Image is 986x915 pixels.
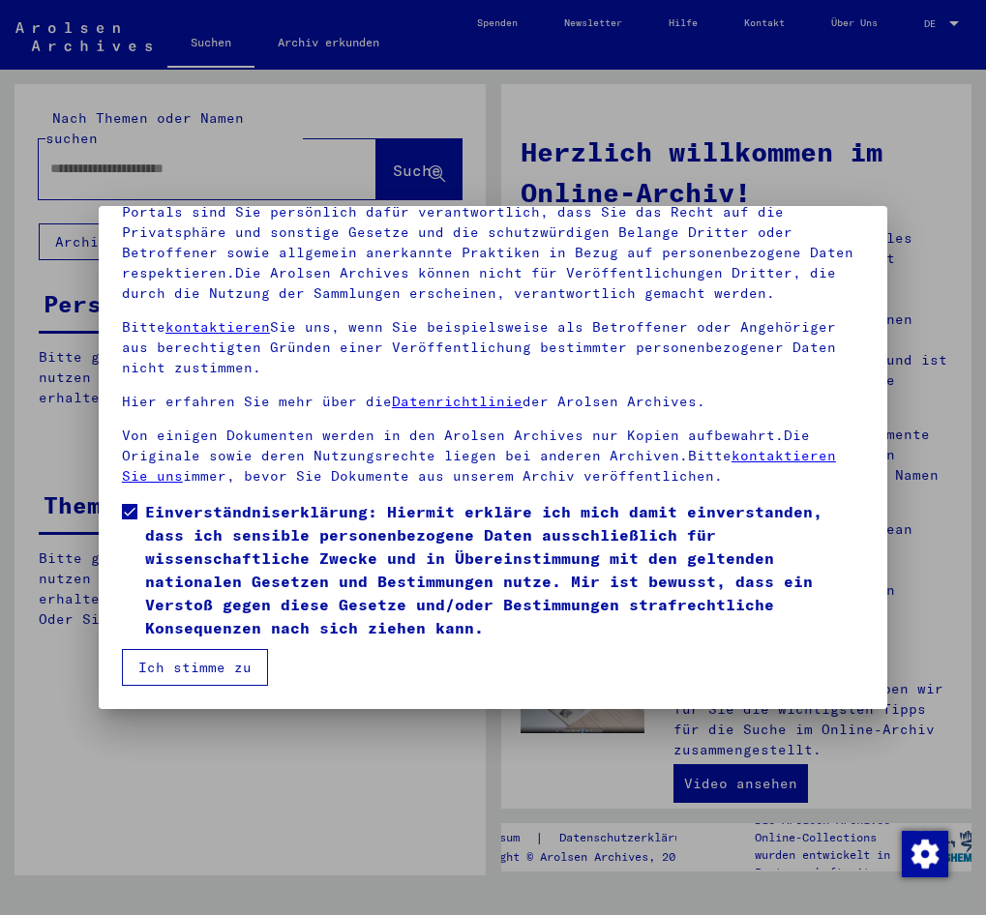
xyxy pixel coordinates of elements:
[122,649,268,686] button: Ich stimme zu
[122,426,864,487] p: Von einigen Dokumenten werden in den Arolsen Archives nur Kopien aufbewahrt.Die Originale sowie d...
[122,162,864,304] p: Bitte beachten Sie, dass dieses Portal über NS - Verfolgte sensible Daten zu identifizierten oder...
[902,831,948,877] img: Zustimmung ändern
[165,318,270,336] a: kontaktieren
[122,317,864,378] p: Bitte Sie uns, wenn Sie beispielsweise als Betroffener oder Angehöriger aus berechtigten Gründen ...
[901,830,947,876] div: Zustimmung ändern
[122,392,864,412] p: Hier erfahren Sie mehr über die der Arolsen Archives.
[122,447,836,485] a: kontaktieren Sie uns
[392,393,523,410] a: Datenrichtlinie
[145,500,864,639] span: Einverständniserklärung: Hiermit erkläre ich mich damit einverstanden, dass ich sensible personen...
